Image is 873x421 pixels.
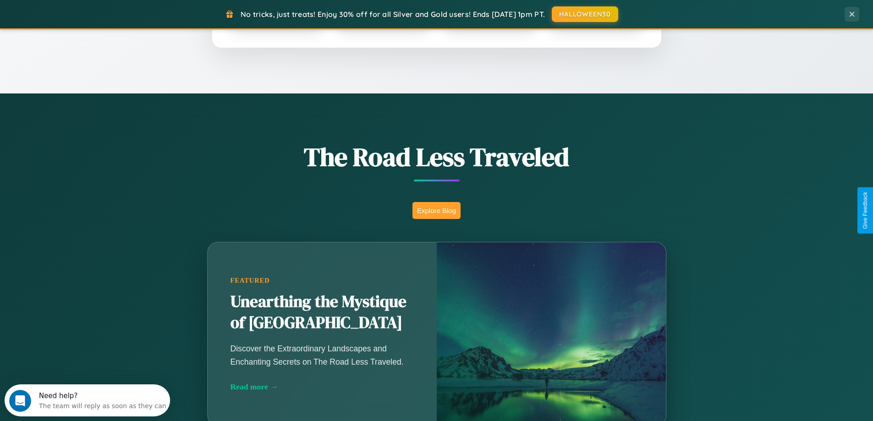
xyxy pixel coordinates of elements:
p: Discover the Extraordinary Landscapes and Enchanting Secrets on The Road Less Traveled. [231,342,414,368]
iframe: Intercom live chat [9,390,31,412]
div: Featured [231,277,414,284]
h2: Unearthing the Mystique of [GEOGRAPHIC_DATA] [231,291,414,334]
span: No tricks, just treats! Enjoy 30% off for all Silver and Gold users! Ends [DATE] 1pm PT. [241,10,545,19]
div: Read more → [231,382,414,392]
div: Give Feedback [862,192,868,229]
div: Open Intercom Messenger [4,4,170,29]
button: Explore Blog [412,202,461,219]
div: Need help? [34,8,162,15]
iframe: Intercom live chat discovery launcher [5,384,170,416]
div: The team will reply as soon as they can [34,15,162,25]
button: HALLOWEEN30 [552,6,618,22]
h1: The Road Less Traveled [162,139,712,175]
